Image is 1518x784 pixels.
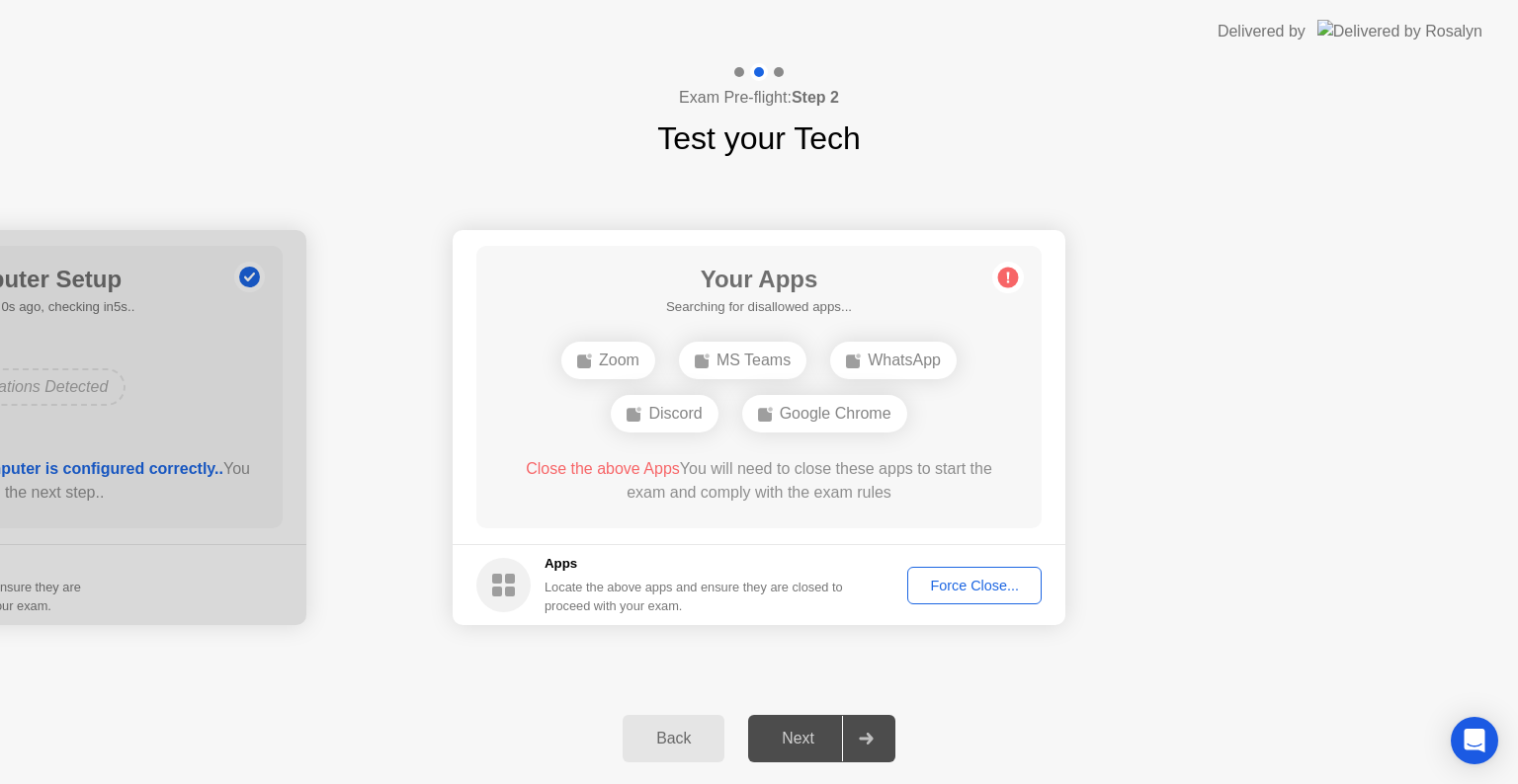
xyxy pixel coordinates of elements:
div: Google Chrome [742,395,907,432]
h4: Exam Pre-flight: [679,86,839,110]
div: MS Teams [679,342,806,379]
div: Zoom [561,342,655,379]
h1: Your Apps [666,262,852,297]
div: Delivered by [1218,20,1306,43]
img: Delivered by Rosalyn [1317,20,1482,42]
div: WhatsApp [830,342,957,379]
div: You will need to close these apps to start the exam and comply with the exam rules [505,457,1014,505]
div: Back [629,730,718,747]
span: Close the above Apps [526,460,680,477]
button: Next [748,715,895,762]
b: Step 2 [792,89,839,106]
h1: Test your Tech [657,115,861,162]
h5: Searching for disallowed apps... [666,297,852,317]
h5: Apps [545,554,844,574]
div: Discord [611,395,717,432]
button: Force Close... [907,567,1042,604]
div: Locate the above apps and ensure they are closed to proceed with your exam. [545,578,844,615]
div: Next [754,730,842,747]
div: Open Intercom Messenger [1451,717,1498,764]
div: Force Close... [914,578,1035,593]
button: Back [623,715,724,762]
